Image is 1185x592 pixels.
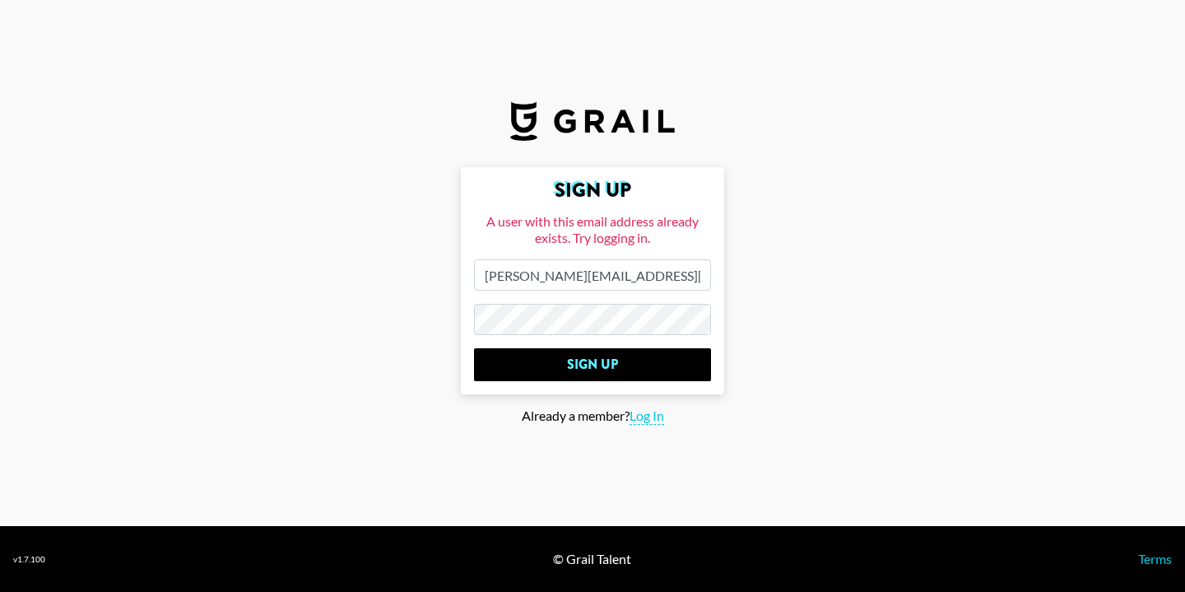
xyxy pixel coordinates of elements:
div: v 1.7.100 [13,554,45,565]
input: Sign Up [474,348,711,381]
span: Log In [630,408,664,425]
a: Terms [1138,551,1172,566]
img: Grail Talent Logo [510,101,675,141]
input: Email [474,259,711,291]
div: © Grail Talent [553,551,631,567]
div: A user with this email address already exists. Try logging in. [474,213,711,246]
h2: Sign Up [474,180,711,200]
div: Already a member? [13,408,1172,425]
